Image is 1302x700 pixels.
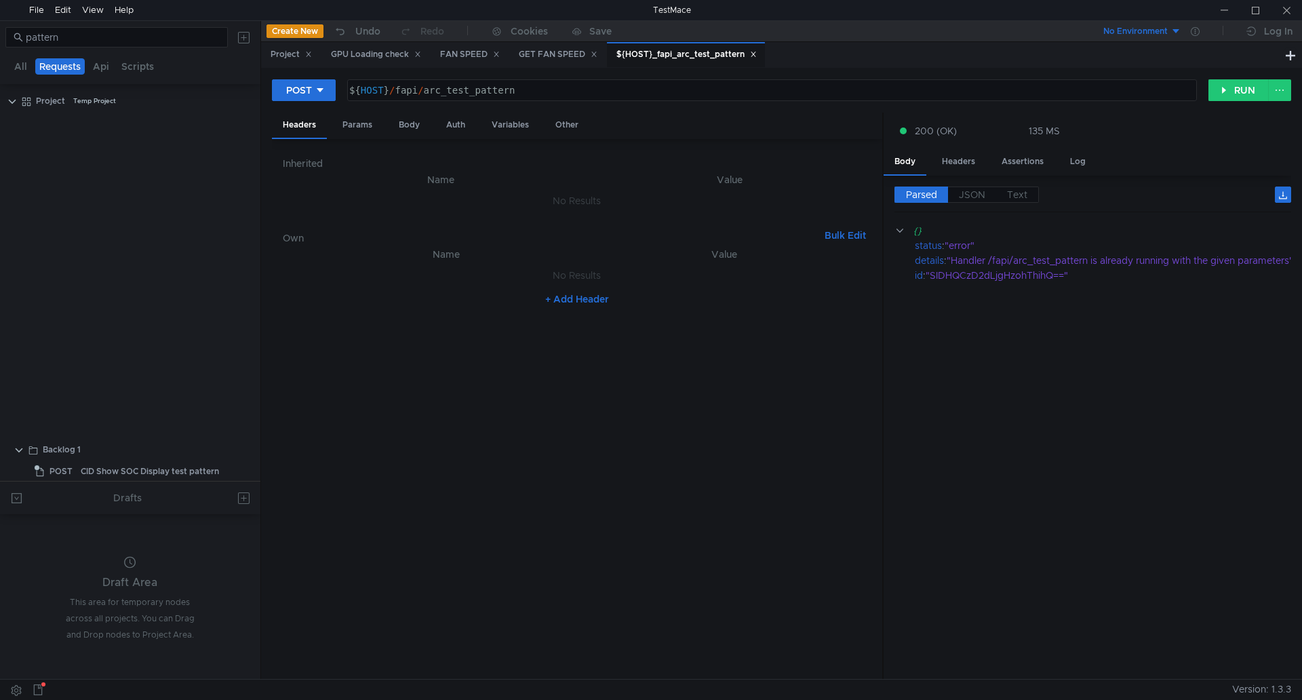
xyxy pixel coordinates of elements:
[519,47,597,62] div: GET FAN SPEED
[915,123,957,138] span: 200 (OK)
[272,79,336,101] button: POST
[420,23,444,39] div: Redo
[304,246,587,262] th: Name
[587,246,861,262] th: Value
[390,21,454,41] button: Redo
[117,58,158,75] button: Scripts
[435,113,476,138] div: Auth
[915,238,942,253] div: status
[10,58,31,75] button: All
[323,21,390,41] button: Undo
[267,24,323,38] button: Create New
[283,230,819,246] h6: Own
[355,23,380,39] div: Undo
[1264,23,1293,39] div: Log In
[553,269,601,281] nz-embed-empty: No Results
[50,461,73,482] span: POST
[481,113,540,138] div: Variables
[1007,189,1027,201] span: Text
[294,172,588,188] th: Name
[884,149,926,176] div: Body
[286,83,312,98] div: POST
[81,461,219,482] div: CID Show SOC Display test pattern
[1059,149,1097,174] div: Log
[332,113,383,138] div: Params
[959,189,985,201] span: JSON
[73,91,116,111] div: Temp Project
[43,440,81,460] div: Backlog 1
[440,47,500,62] div: FAN SPEED
[1029,125,1060,137] div: 135 MS
[283,155,871,172] h6: Inherited
[1087,20,1181,42] button: No Environment
[36,91,65,111] div: Project
[545,113,589,138] div: Other
[35,58,85,75] button: Requests
[906,189,937,201] span: Parsed
[945,238,1296,253] div: "error"
[331,47,421,62] div: GPU Loading check
[553,195,601,207] nz-embed-empty: No Results
[1208,79,1269,101] button: RUN
[89,58,113,75] button: Api
[589,26,612,36] div: Save
[26,30,220,45] input: Search...
[931,149,986,174] div: Headers
[616,47,757,62] div: ${HOST}_fapi_arc_test_pattern
[113,490,142,506] div: Drafts
[926,268,1295,283] div: "SIDHQCzD2dLjgHzohThihQ=="
[588,172,871,188] th: Value
[511,23,548,39] div: Cookies
[947,253,1296,268] div: "Handler /fapi/arc_test_pattern is already running with the given parameters"
[819,227,871,244] button: Bulk Edit
[913,223,1294,238] div: {}
[991,149,1054,174] div: Assertions
[915,268,923,283] div: id
[1103,25,1168,38] div: No Environment
[272,113,327,139] div: Headers
[271,47,312,62] div: Project
[540,291,614,307] button: + Add Header
[1232,680,1291,699] span: Version: 1.3.3
[388,113,431,138] div: Body
[915,253,944,268] div: details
